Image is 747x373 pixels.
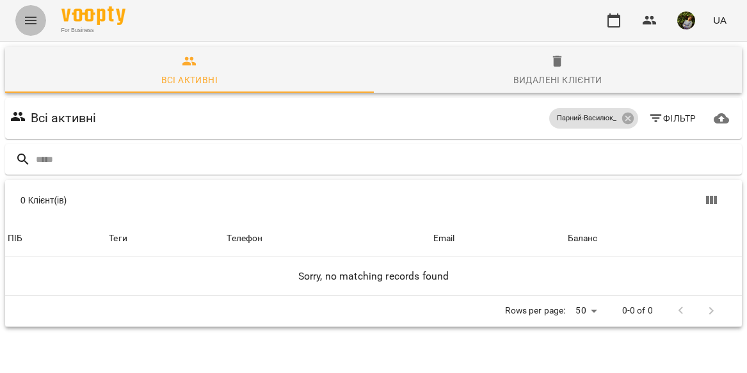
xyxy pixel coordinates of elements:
button: Menu [15,5,46,36]
button: UA [708,8,732,32]
span: For Business [61,26,125,35]
div: Теги [109,231,221,246]
div: Баланс [568,231,598,246]
div: Видалені клієнти [513,72,602,88]
p: Парний-Василюк_ [557,113,617,124]
img: Voopty Logo [61,6,125,25]
h6: Sorry, no matching records found [8,267,739,285]
div: Table Toolbar [5,180,742,221]
div: 0 Клієнт(ів) [20,194,382,207]
span: Телефон [227,231,428,246]
span: Фільтр [648,111,696,126]
span: UA [713,13,727,27]
div: 50 [570,301,601,320]
div: Sort [568,231,598,246]
span: Email [433,231,563,246]
button: Показати колонки [696,185,727,216]
div: Парний-Василюк_ [549,108,638,129]
p: Rows per page: [505,305,565,317]
div: Sort [8,231,22,246]
h6: Всі активні [31,108,97,128]
div: ПІБ [8,231,22,246]
img: b75e9dd987c236d6cf194ef640b45b7d.jpg [677,12,695,29]
div: Email [433,231,455,246]
div: Телефон [227,231,262,246]
div: Sort [433,231,455,246]
div: Sort [227,231,262,246]
span: Баланс [568,231,739,246]
button: Фільтр [643,107,702,130]
span: ПІБ [8,231,104,246]
div: Всі активні [161,72,218,88]
p: 0-0 of 0 [622,305,653,317]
